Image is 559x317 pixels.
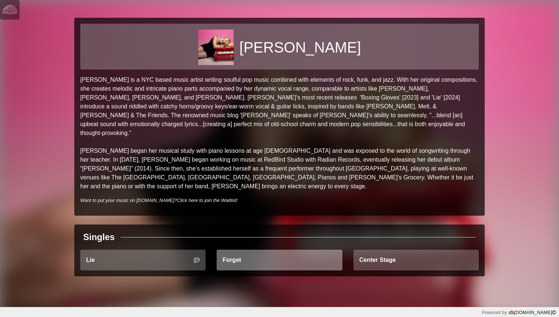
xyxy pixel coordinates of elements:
[353,250,479,270] a: Center Stage
[198,30,234,65] img: 00541c5becad8dc89936da0e5c0a5ba9dc98b35e414c23917a8af37d3d5c56ea.jpg
[83,230,115,244] div: Singles
[507,310,556,315] a: [DOMAIN_NAME]
[482,309,556,316] div: Powered by
[217,250,342,270] a: Forget
[508,310,514,316] img: logo-color-e1b8fa5219d03fcd66317c3d3cfaab08a3c62fe3c3b9b34d55d8365b78b1766b.png
[80,250,206,270] a: Lie
[80,198,238,203] i: Want to put your music on [DOMAIN_NAME]?
[2,2,17,17] img: logo-white-4c48a5e4bebecaebe01ca5a9d34031cfd3d4ef9ae749242e8c4bf12ef99f53e8.png
[177,198,237,203] a: Click here to join the Waitlist!
[240,38,361,56] h1: [PERSON_NAME]
[80,75,479,191] p: [PERSON_NAME] is a NYC based music artist writing soulful pop music combined with elements of roc...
